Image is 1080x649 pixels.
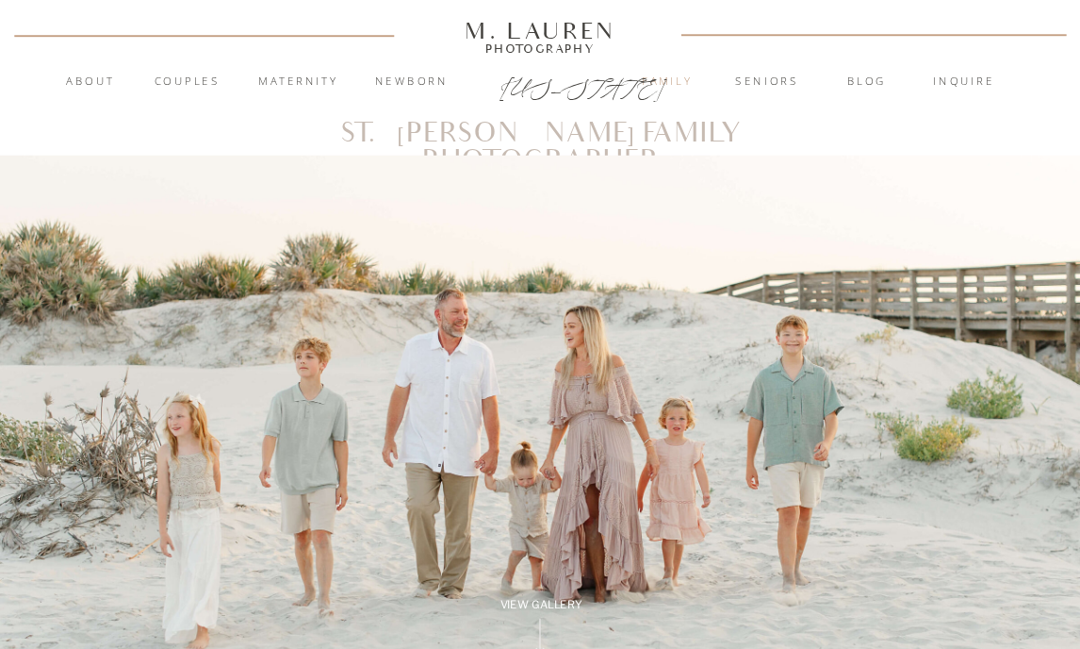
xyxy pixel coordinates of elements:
a: About [56,73,125,91]
a: inquire [915,73,1012,91]
a: blog [818,73,915,91]
a: [US_STATE] [499,74,581,95]
a: Newborn [363,73,460,91]
a: M. Lauren [411,21,668,41]
h1: St. [PERSON_NAME] Family Photographer [261,122,820,148]
a: Seniors [718,73,815,91]
a: Photography [457,44,623,54]
a: Family [618,73,715,91]
a: View Gallery [480,597,602,613]
a: Maternity [250,73,347,91]
a: Couples [139,73,236,91]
